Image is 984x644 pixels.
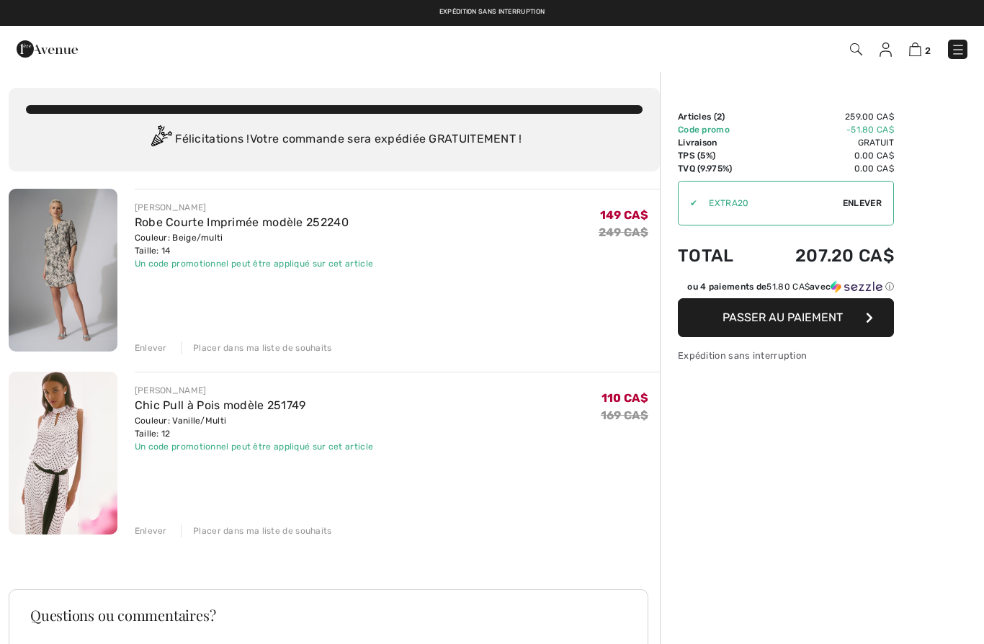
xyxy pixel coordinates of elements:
[9,189,117,352] img: Robe Courte Imprimée modèle 252240
[678,349,894,362] div: Expédition sans interruption
[756,110,894,123] td: 259.00 CA$
[909,43,921,56] img: Panier d'achat
[723,310,843,324] span: Passer au paiement
[601,391,648,405] span: 110 CA$
[9,372,117,535] img: Chic Pull à Pois modèle 251749
[687,280,894,293] div: ou 4 paiements de avec
[135,524,167,537] div: Enlever
[678,162,756,175] td: TVQ (9.975%)
[678,231,756,280] td: Total
[678,149,756,162] td: TPS (5%)
[831,280,882,293] img: Sezzle
[135,398,306,412] a: Chic Pull à Pois modèle 251749
[756,162,894,175] td: 0.00 CA$
[843,197,882,210] span: Enlever
[146,125,175,154] img: Congratulation2.svg
[135,384,374,397] div: [PERSON_NAME]
[135,257,374,270] div: Un code promotionnel peut être appliqué sur cet article
[756,231,894,280] td: 207.20 CA$
[26,125,643,154] div: Félicitations ! Votre commande sera expédiée GRATUITEMENT !
[678,280,894,298] div: ou 4 paiements de51.80 CA$avecSezzle Cliquez pour en savoir plus sur Sezzle
[135,215,349,229] a: Robe Courte Imprimée modèle 252240
[181,524,332,537] div: Placer dans ma liste de souhaits
[717,112,722,122] span: 2
[678,123,756,136] td: Code promo
[766,282,810,292] span: 51.80 CA$
[756,149,894,162] td: 0.00 CA$
[17,41,78,55] a: 1ère Avenue
[697,182,843,225] input: Code promo
[678,110,756,123] td: Articles ( )
[17,35,78,63] img: 1ère Avenue
[850,43,862,55] img: Recherche
[135,231,374,257] div: Couleur: Beige/multi Taille: 14
[678,298,894,337] button: Passer au paiement
[756,136,894,149] td: Gratuit
[600,208,648,222] span: 149 CA$
[135,201,374,214] div: [PERSON_NAME]
[135,414,374,440] div: Couleur: Vanille/Multi Taille: 12
[756,123,894,136] td: -51.80 CA$
[678,136,756,149] td: Livraison
[135,440,374,453] div: Un code promotionnel peut être appliqué sur cet article
[880,43,892,57] img: Mes infos
[909,40,931,58] a: 2
[951,43,965,57] img: Menu
[30,608,627,622] h3: Questions ou commentaires?
[601,408,648,422] s: 169 CA$
[599,225,648,239] s: 249 CA$
[925,45,931,56] span: 2
[181,341,332,354] div: Placer dans ma liste de souhaits
[679,197,697,210] div: ✔
[135,341,167,354] div: Enlever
